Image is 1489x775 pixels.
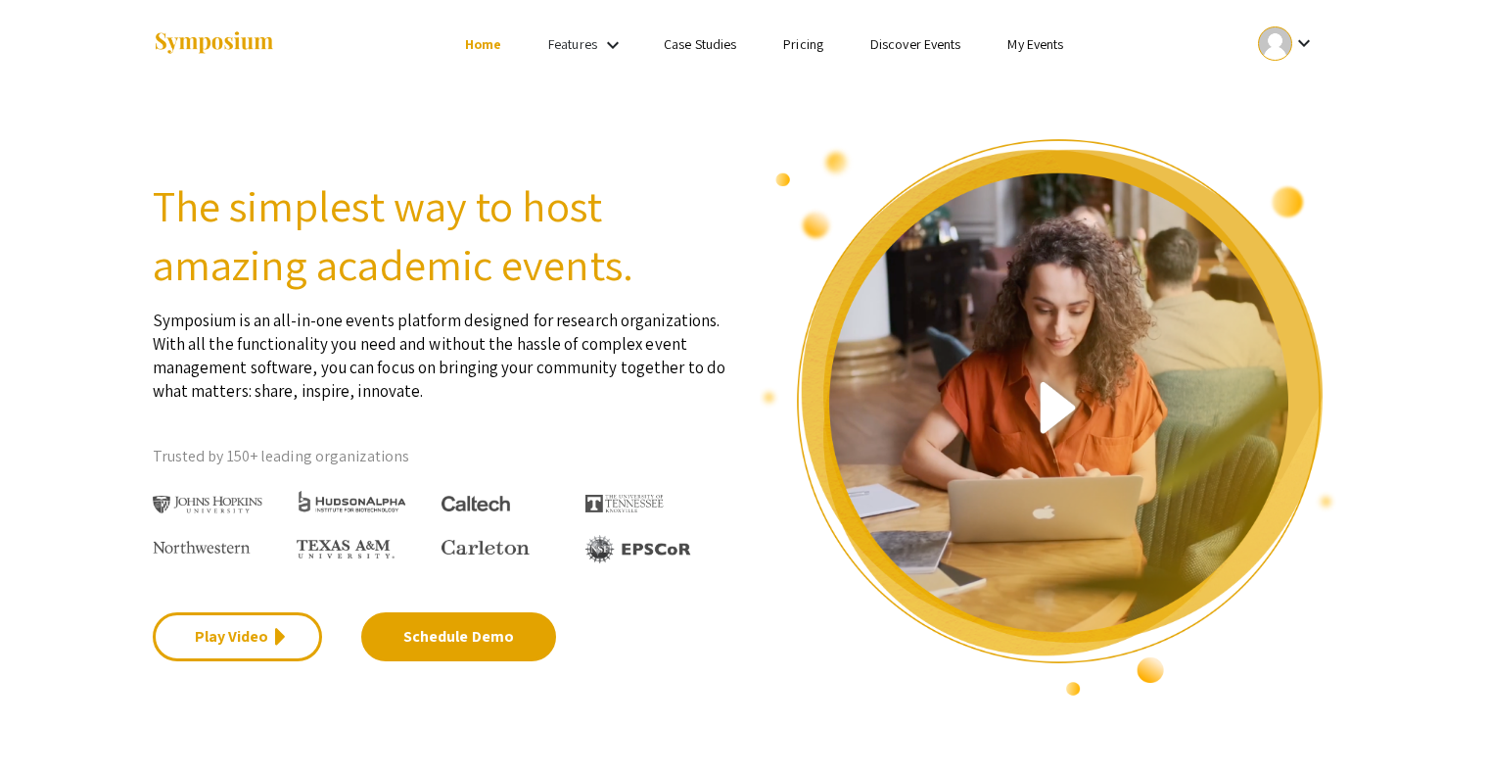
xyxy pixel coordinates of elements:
a: Case Studies [664,35,736,53]
img: Northwestern [153,541,251,553]
a: Discover Events [870,35,961,53]
mat-icon: Expand account dropdown [1292,31,1316,55]
a: My Events [1007,35,1063,53]
a: Schedule Demo [361,612,556,661]
img: HudsonAlpha [297,490,407,512]
img: video overview of Symposium [760,137,1337,698]
img: The University of Tennessee [585,495,664,512]
img: Johns Hopkins University [153,496,263,514]
a: Home [465,35,501,53]
a: Play Video [153,612,322,661]
mat-icon: Expand Features list [601,33,625,57]
a: Features [548,35,597,53]
a: Pricing [783,35,823,53]
img: Texas A&M University [297,540,395,559]
p: Symposium is an all-in-one events platform designed for research organizations. With all the func... [153,294,730,403]
img: Carleton [442,540,530,556]
button: Expand account dropdown [1237,22,1336,66]
h2: The simplest way to host amazing academic events. [153,176,730,294]
img: Symposium by ForagerOne [153,30,275,57]
p: Trusted by 150+ leading organizations [153,442,730,471]
img: EPSCOR [585,535,693,563]
img: Caltech [442,496,510,512]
